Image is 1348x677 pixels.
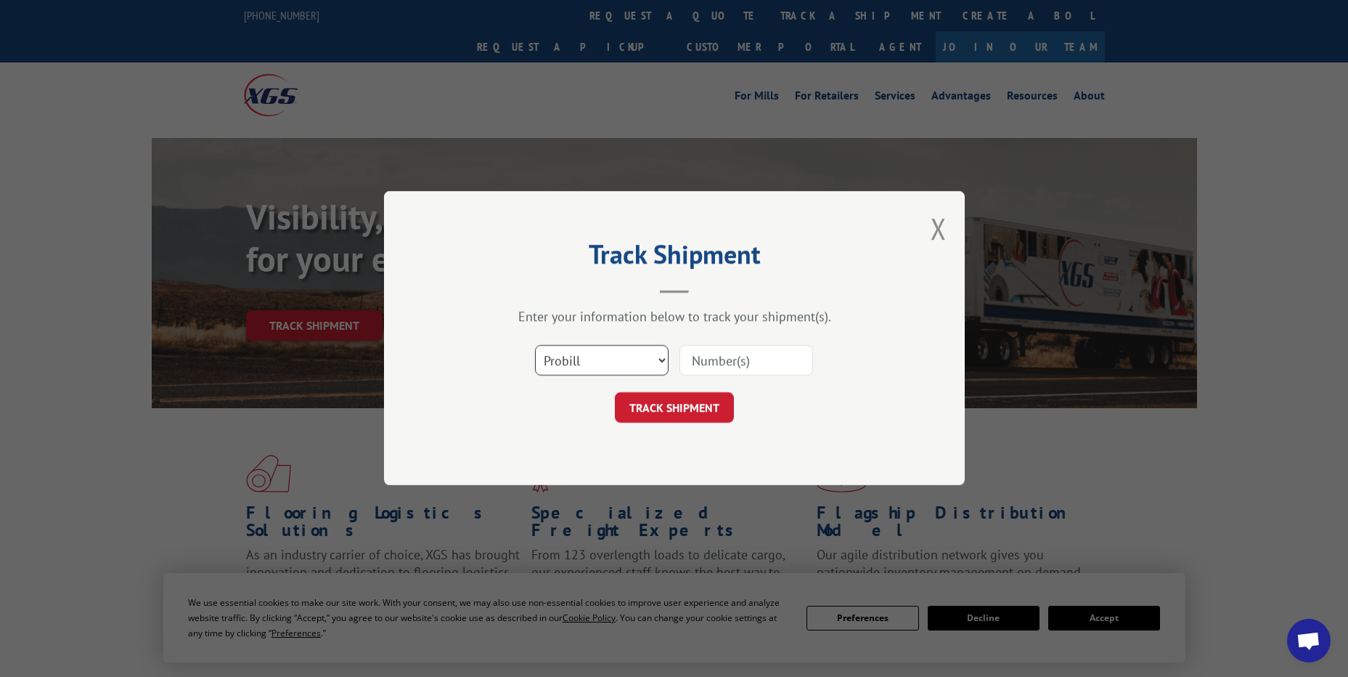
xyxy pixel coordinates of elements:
div: Enter your information below to track your shipment(s). [457,309,892,325]
button: Close modal [931,209,947,248]
input: Number(s) [679,346,813,376]
div: Open chat [1287,619,1331,662]
button: TRACK SHIPMENT [615,393,734,423]
h2: Track Shipment [457,244,892,272]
